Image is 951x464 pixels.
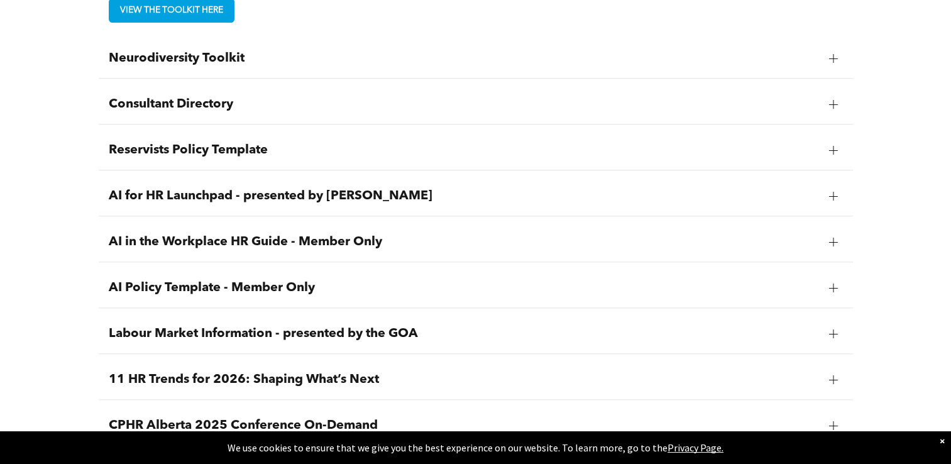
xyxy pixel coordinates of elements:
[668,441,723,454] a: Privacy Page.
[940,434,945,447] div: Dismiss notification
[109,235,819,250] span: AI in the Workplace HR Guide - Member Only
[109,189,819,204] span: AI for HR Launchpad - presented by [PERSON_NAME]
[109,143,819,158] span: Reservists Policy Template
[109,280,819,296] span: AI Policy Template - Member Only
[109,418,819,433] span: CPHR Alberta 2025 Conference On-Demand
[109,372,819,387] span: 11 HR Trends for 2026: Shaping What’s Next
[109,326,819,341] span: Labour Market Information - presented by the GOA
[109,51,819,66] span: Neurodiversity Toolkit
[109,97,819,112] span: Consultant Directory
